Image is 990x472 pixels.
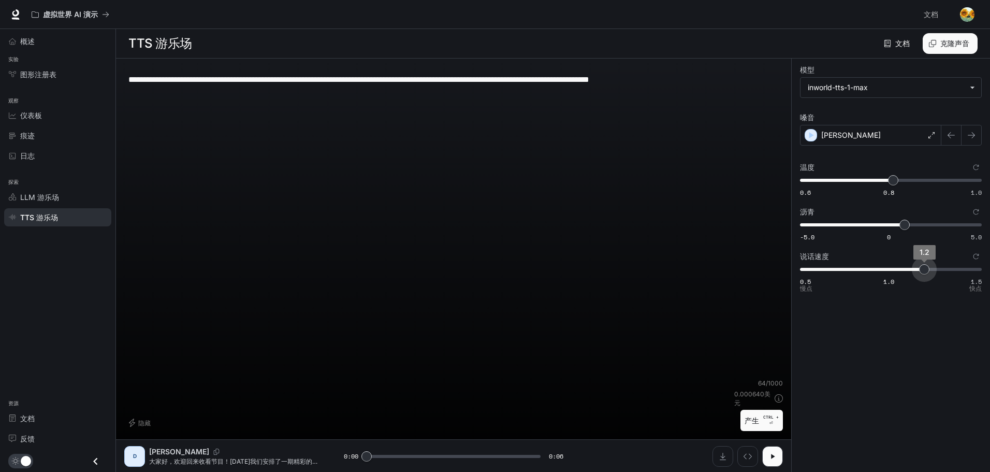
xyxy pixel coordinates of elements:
[734,390,770,407] font: 美元
[549,452,563,461] font: 0:06
[800,207,814,216] font: 沥青
[769,421,773,425] font: ⏎
[138,419,151,427] font: 隐藏
[800,113,814,122] font: 嗓音
[27,4,114,25] button: 所有工作区
[883,277,894,286] font: 1.0
[20,111,42,120] font: 仪表板
[4,147,111,165] a: 日志
[971,277,982,286] font: 1.5
[4,106,111,124] a: 仪表板
[971,233,982,241] font: 5.0
[800,188,811,197] font: 0.6
[128,36,192,51] font: TTS 游乐场
[20,131,35,140] font: 痕迹
[8,56,19,63] font: 实验
[920,248,929,256] span: 1.2
[883,188,894,197] font: 0.8
[800,284,812,292] font: 慢点
[8,97,19,104] font: 观察
[971,188,982,197] font: 1.0
[960,7,974,22] img: 用户头像
[800,78,981,97] div: inworld-tts-1-max
[808,83,868,92] font: inworld-tts-1-max
[763,414,779,420] font: CTRL +
[970,162,982,173] button: 重置为默认值
[970,251,982,262] button: Reset to default
[20,434,35,443] font: 反馈
[84,451,107,472] button: 关闭抽屉
[821,131,881,139] font: [PERSON_NAME]
[21,455,31,466] span: 暗模式切换
[4,65,111,83] a: 图形注册表
[969,284,982,292] font: 快点
[768,379,783,387] font: 1000
[4,208,111,226] a: TTS 游乐场
[4,32,111,50] a: 概述
[920,4,953,25] a: 文档
[8,400,19,407] font: 资源
[800,277,811,286] font: 0.5
[8,179,19,185] font: 探索
[4,126,111,145] a: 痕迹
[149,447,209,456] font: [PERSON_NAME]
[881,33,914,54] a: 文档
[734,390,764,398] font: 0.000640
[895,39,910,48] font: 文档
[344,452,358,461] font: 0:00
[20,213,58,222] font: TTS 游乐场
[4,188,111,206] a: LLM 游乐场
[20,70,56,79] font: 图形注册表
[737,446,758,467] button: 检查
[800,233,814,241] font: -5.0
[800,163,814,171] font: 温度
[740,410,783,431] button: 产生CTRL +⏎
[924,10,938,19] font: 文档
[43,10,98,19] font: 虚拟世界 AI 演示
[209,449,224,455] button: 复制语音ID
[800,65,814,74] font: 模型
[957,4,978,25] button: 用户头像
[20,37,35,46] font: 概述
[20,193,59,202] font: LLM 游乐场
[940,39,969,48] font: 克隆声音
[4,409,111,427] a: 文档
[745,416,759,425] font: 产生
[124,414,157,431] button: 隐藏
[4,430,111,448] a: 反馈
[887,233,891,241] font: 0
[970,206,982,218] button: 重置为默认值
[20,414,35,423] font: 文档
[766,379,768,387] font: /
[133,453,137,459] font: D
[758,379,766,387] font: 64
[712,446,733,467] button: 下载音频
[800,252,829,261] font: 说话速度
[20,151,35,160] font: 日志
[923,33,978,54] button: 克隆声音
